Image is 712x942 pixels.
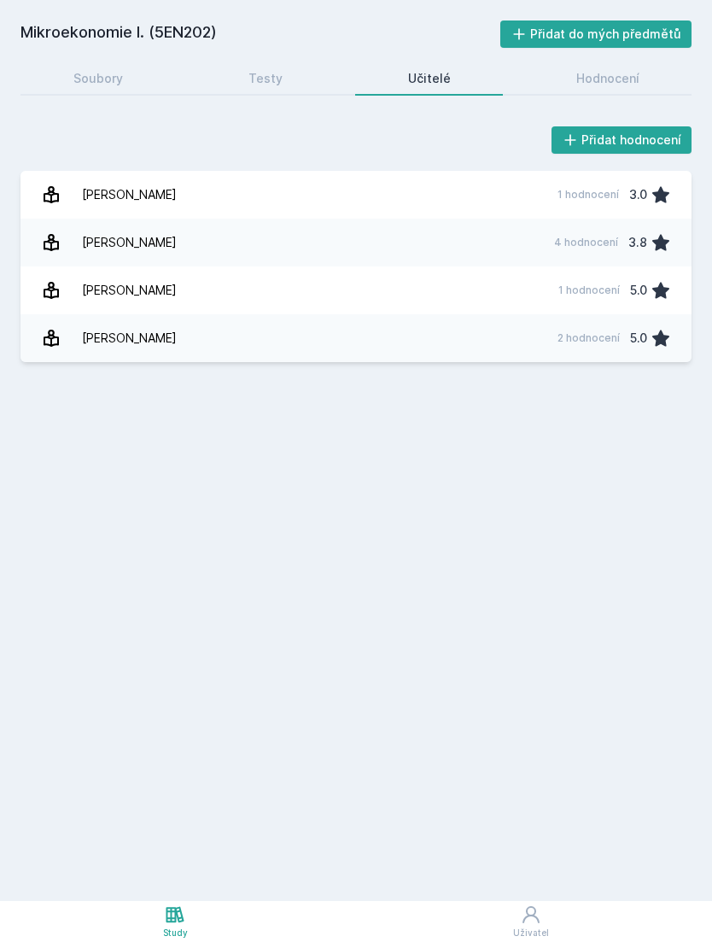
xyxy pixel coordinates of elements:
[20,266,692,314] a: [PERSON_NAME] 1 hodnocení 5.0
[248,70,283,87] div: Testy
[630,321,647,355] div: 5.0
[82,321,177,355] div: [PERSON_NAME]
[628,225,647,260] div: 3.8
[630,273,647,307] div: 5.0
[576,70,639,87] div: Hodnocení
[163,927,188,939] div: Study
[500,20,692,48] button: Přidat do mých předmětů
[20,314,692,362] a: [PERSON_NAME] 2 hodnocení 5.0
[20,171,692,219] a: [PERSON_NAME] 1 hodnocení 3.0
[20,219,692,266] a: [PERSON_NAME] 4 hodnocení 3.8
[557,188,619,202] div: 1 hodnocení
[558,284,620,297] div: 1 hodnocení
[629,178,647,212] div: 3.0
[557,331,620,345] div: 2 hodnocení
[196,61,335,96] a: Testy
[554,236,618,249] div: 4 hodnocení
[513,927,549,939] div: Uživatel
[355,61,503,96] a: Učitelé
[82,178,177,212] div: [PERSON_NAME]
[82,273,177,307] div: [PERSON_NAME]
[408,70,451,87] div: Učitelé
[20,61,175,96] a: Soubory
[73,70,123,87] div: Soubory
[552,126,692,154] button: Přidat hodnocení
[82,225,177,260] div: [PERSON_NAME]
[20,20,500,48] h2: Mikroekonomie I. (5EN202)
[523,61,692,96] a: Hodnocení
